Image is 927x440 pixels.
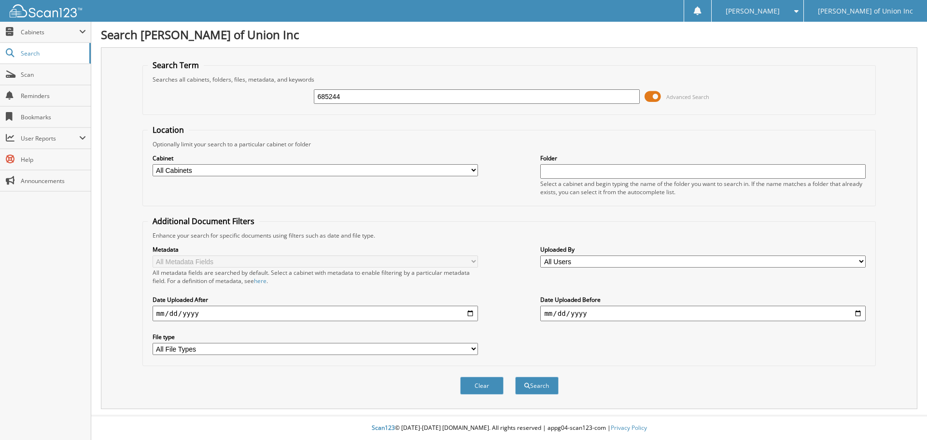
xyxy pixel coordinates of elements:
span: Announcements [21,177,86,185]
legend: Additional Document Filters [148,216,259,227]
label: Folder [540,154,866,162]
span: User Reports [21,134,79,142]
legend: Location [148,125,189,135]
label: Date Uploaded After [153,296,478,304]
span: Advanced Search [666,93,709,100]
img: scan123-logo-white.svg [10,4,82,17]
label: Metadata [153,245,478,254]
button: Search [515,377,559,395]
span: Search [21,49,84,57]
span: [PERSON_NAME] [726,8,780,14]
div: Enhance your search for specific documents using filters such as date and file type. [148,231,871,240]
legend: Search Term [148,60,204,71]
label: Date Uploaded Before [540,296,866,304]
div: © [DATE]-[DATE] [DOMAIN_NAME]. All rights reserved | appg04-scan123-com | [91,416,927,440]
a: here [254,277,267,285]
span: Scan123 [372,424,395,432]
label: Cabinet [153,154,478,162]
input: end [540,306,866,321]
button: Clear [460,377,504,395]
a: Privacy Policy [611,424,647,432]
span: Help [21,156,86,164]
div: Searches all cabinets, folders, files, metadata, and keywords [148,75,871,84]
span: [PERSON_NAME] of Union Inc [818,8,913,14]
label: File type [153,333,478,341]
span: Cabinets [21,28,79,36]
span: Reminders [21,92,86,100]
input: start [153,306,478,321]
div: Optionally limit your search to a particular cabinet or folder [148,140,871,148]
div: Select a cabinet and begin typing the name of the folder you want to search in. If the name match... [540,180,866,196]
span: Bookmarks [21,113,86,121]
span: Scan [21,71,86,79]
h1: Search [PERSON_NAME] of Union Inc [101,27,917,43]
div: All metadata fields are searched by default. Select a cabinet with metadata to enable filtering b... [153,269,478,285]
label: Uploaded By [540,245,866,254]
